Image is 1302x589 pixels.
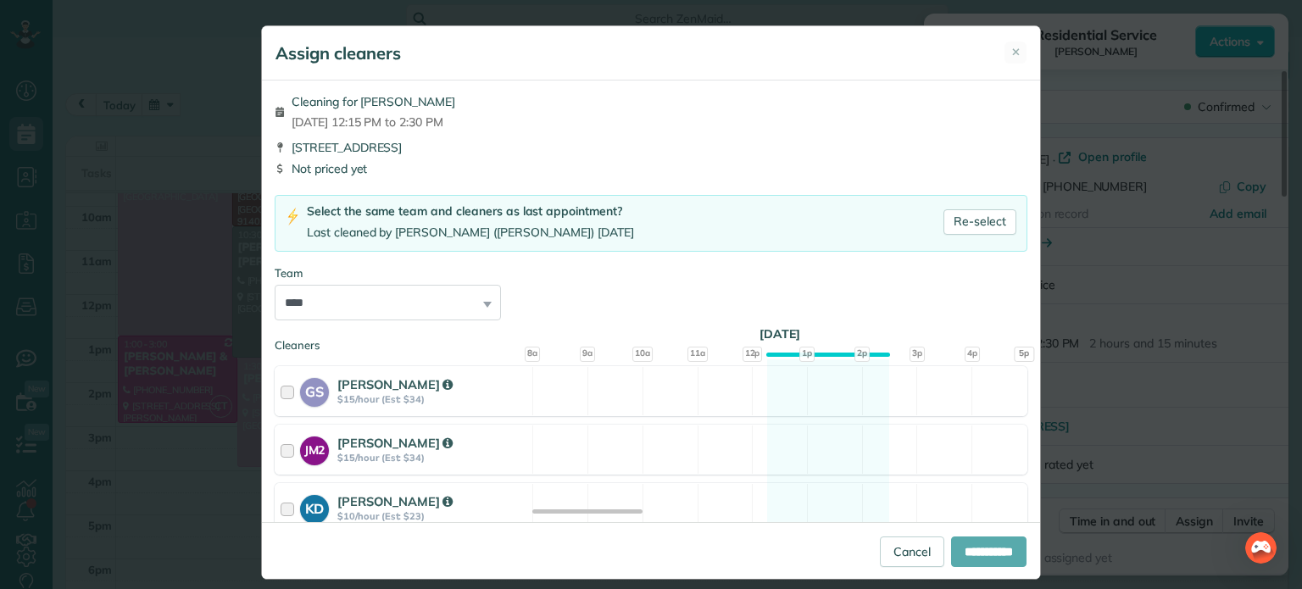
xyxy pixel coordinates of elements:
[943,209,1016,235] a: Re-select
[307,203,634,220] div: Select the same team and cleaners as last appointment?
[275,337,1027,342] div: Cleaners
[337,376,453,392] strong: [PERSON_NAME]
[300,436,329,459] strong: JM2
[292,114,455,131] span: [DATE] 12:15 PM to 2:30 PM
[275,160,1027,177] div: Not priced yet
[275,139,1027,156] div: [STREET_ADDRESS]
[1011,44,1021,60] span: ✕
[300,378,329,402] strong: GS
[880,536,944,567] a: Cancel
[300,495,329,519] strong: KD
[337,493,453,509] strong: [PERSON_NAME]
[275,265,1027,281] div: Team
[286,208,300,225] img: lightning-bolt-icon-94e5364df696ac2de96d3a42b8a9ff6ba979493684c50e6bbbcda72601fa0d29.png
[275,42,401,65] h5: Assign cleaners
[337,393,527,405] strong: $15/hour (Est: $34)
[337,510,527,522] strong: $10/hour (Est: $23)
[337,452,527,464] strong: $15/hour (Est: $34)
[292,93,455,110] span: Cleaning for [PERSON_NAME]
[307,224,634,242] div: Last cleaned by [PERSON_NAME] ([PERSON_NAME]) [DATE]
[337,435,453,451] strong: [PERSON_NAME]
